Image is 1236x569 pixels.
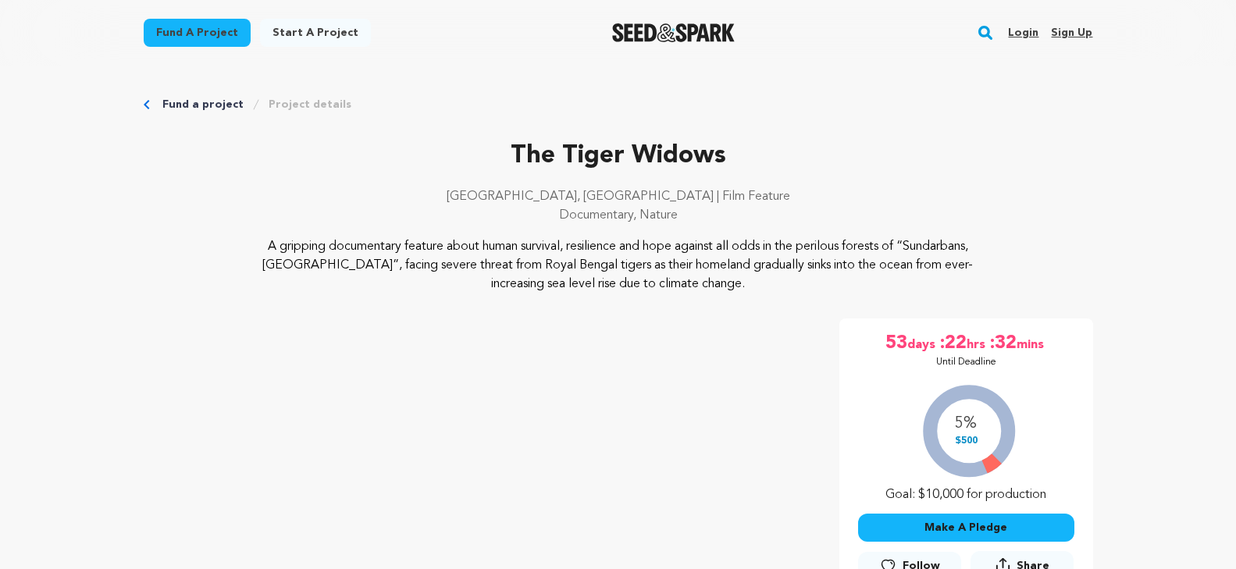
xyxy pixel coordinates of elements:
button: Make A Pledge [858,514,1074,542]
p: Until Deadline [936,356,996,368]
a: Login [1008,20,1038,45]
span: 53 [885,331,907,356]
p: The Tiger Widows [144,137,1093,175]
p: A gripping documentary feature about human survival, resilience and hope against all odds in the ... [238,237,998,293]
span: days [907,331,939,356]
a: Project details [269,97,351,112]
img: Seed&Spark Logo Dark Mode [612,23,735,42]
span: mins [1017,331,1047,356]
a: Start a project [260,19,371,47]
a: Fund a project [144,19,251,47]
span: :22 [939,331,967,356]
a: Sign up [1051,20,1092,45]
p: [GEOGRAPHIC_DATA], [GEOGRAPHIC_DATA] | Film Feature [144,187,1093,206]
p: Documentary, Nature [144,206,1093,225]
span: :32 [988,331,1017,356]
span: hrs [967,331,988,356]
a: Fund a project [162,97,244,112]
a: Seed&Spark Homepage [612,23,735,42]
div: Breadcrumb [144,97,1093,112]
